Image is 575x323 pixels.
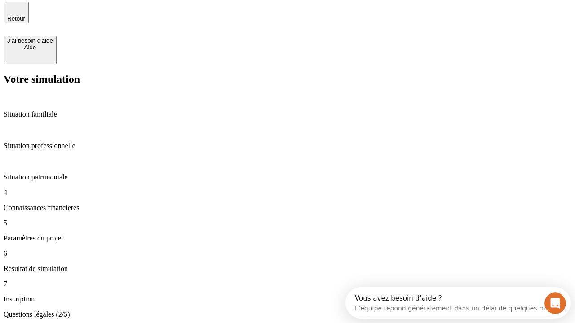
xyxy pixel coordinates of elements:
[4,188,571,196] p: 4
[4,36,57,64] button: J’ai besoin d'aideAide
[4,173,571,181] p: Situation patrimoniale
[4,110,571,118] p: Situation familiale
[4,280,571,288] p: 7
[4,219,571,227] p: 5
[544,292,566,314] iframe: Intercom live chat
[4,295,571,303] p: Inscription
[9,8,221,15] div: Vous avez besoin d’aide ?
[4,204,571,212] p: Connaissances financières
[7,37,53,44] div: J’ai besoin d'aide
[4,310,571,319] p: Questions légales (2/5)
[4,4,248,28] div: Ouvrir le Messenger Intercom
[4,249,571,258] p: 6
[4,142,571,150] p: Situation professionnelle
[7,15,25,22] span: Retour
[4,265,571,273] p: Résultat de simulation
[4,73,571,85] h2: Votre simulation
[4,2,29,23] button: Retour
[4,234,571,242] p: Paramètres du projet
[9,15,221,24] div: L’équipe répond généralement dans un délai de quelques minutes.
[345,287,571,319] iframe: Intercom live chat discovery launcher
[7,44,53,51] div: Aide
